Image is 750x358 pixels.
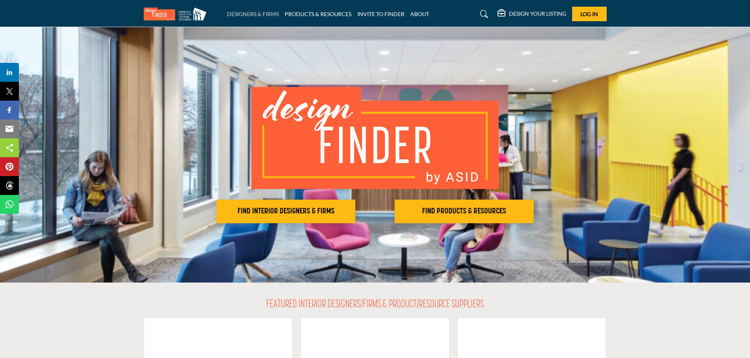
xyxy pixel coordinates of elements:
[472,8,493,20] a: Search
[509,10,566,17] h5: DESIGN YOUR LISTING
[144,7,210,20] img: Site Logo
[216,200,355,223] button: FIND INTERIOR DESIGNERS & FIRMS
[395,200,534,223] button: FIND PRODUCTS & RESOURCES
[219,207,353,216] h2: FIND INTERIOR DESIGNERS & FIRMS
[266,298,484,312] h2: FEATURED INTERIOR DESIGNERS/FIRMS & PRODUCT/RESOURCE SUPPLIERS
[251,87,499,189] img: image
[397,207,531,216] h2: FIND PRODUCTS & RESOURCES
[285,11,351,17] a: PRODUCTS & RESOURCES
[580,11,598,17] span: Log In
[498,9,566,19] div: DESIGN YOUR LISTING
[227,11,279,17] a: DESIGNERS & FIRMS
[410,11,429,17] a: ABOUT
[357,11,404,17] a: INVITE TO FINDER
[572,7,607,21] button: Log In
